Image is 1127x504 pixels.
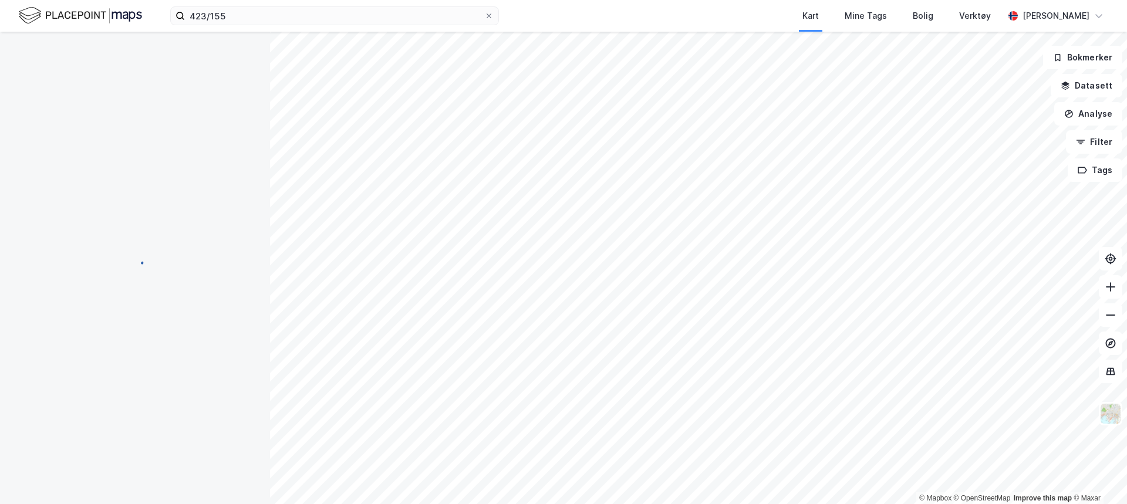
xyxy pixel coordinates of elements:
a: Improve this map [1014,494,1072,502]
button: Filter [1066,130,1122,154]
button: Datasett [1051,74,1122,97]
a: Mapbox [919,494,951,502]
button: Tags [1068,158,1122,182]
button: Analyse [1054,102,1122,126]
img: spinner.a6d8c91a73a9ac5275cf975e30b51cfb.svg [126,252,144,270]
div: Kart [802,9,819,23]
div: Verktøy [959,9,991,23]
img: logo.f888ab2527a4732fd821a326f86c7f29.svg [19,5,142,26]
button: Bokmerker [1043,46,1122,69]
iframe: Chat Widget [1068,448,1127,504]
div: Mine Tags [845,9,887,23]
input: Søk på adresse, matrikkel, gårdeiere, leietakere eller personer [185,7,484,25]
img: Z [1099,402,1122,425]
div: [PERSON_NAME] [1023,9,1089,23]
div: Bolig [913,9,933,23]
a: OpenStreetMap [954,494,1011,502]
